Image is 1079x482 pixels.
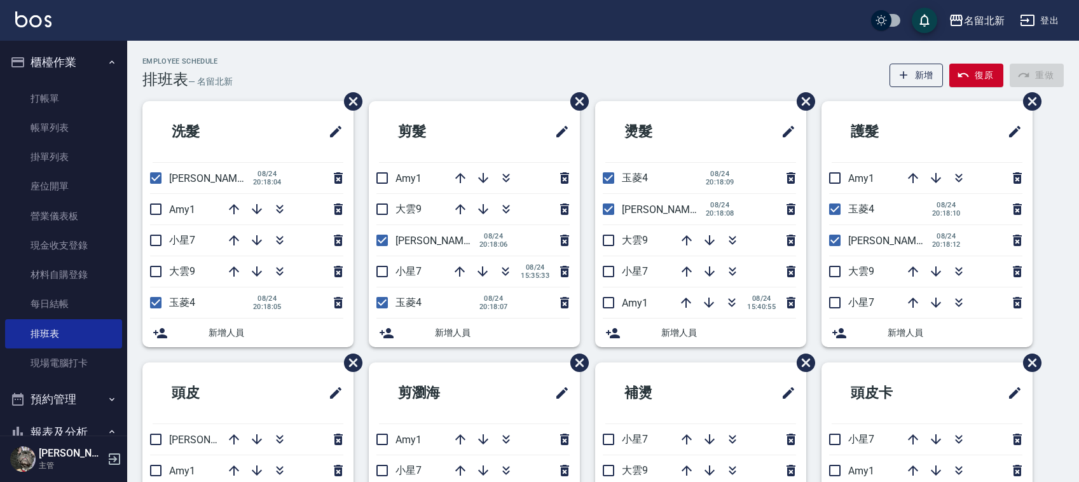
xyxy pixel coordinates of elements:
span: 刪除班表 [561,344,591,382]
span: Amy1 [169,465,195,477]
span: 修改班表的標題 [320,378,343,408]
h2: Employee Schedule [142,57,233,65]
span: 小星7 [395,265,422,277]
button: 復原 [949,64,1003,87]
span: 小星7 [622,265,648,277]
span: 20:18:04 [253,178,282,186]
span: 修改班表的標題 [1000,116,1022,147]
span: 玉菱4 [169,296,195,308]
h5: [PERSON_NAME] [39,447,104,460]
span: 新增人員 [888,326,1022,340]
h3: 排班表 [142,71,188,88]
span: 20:18:07 [479,303,508,311]
a: 營業儀表板 [5,202,122,231]
h2: 頭皮 [153,370,270,416]
span: 修改班表的標題 [773,378,796,408]
span: 大雲9 [395,203,422,215]
span: Amy1 [848,465,874,477]
div: 新增人員 [369,319,580,347]
span: 20:18:08 [706,209,734,217]
span: 08/24 [479,294,508,303]
button: 新增 [890,64,944,87]
span: 刪除班表 [334,344,364,382]
span: 小星7 [395,464,422,476]
h2: 護髮 [832,109,949,155]
a: 現場電腦打卡 [5,348,122,378]
span: 修改班表的標題 [547,116,570,147]
span: 大雲9 [169,265,195,277]
span: 刪除班表 [561,83,591,120]
span: 08/24 [706,201,734,209]
span: 08/24 [932,232,961,240]
span: 修改班表的標題 [1000,378,1022,408]
span: Amy1 [169,203,195,216]
span: Amy1 [622,297,648,309]
span: [PERSON_NAME]2 [169,172,251,184]
a: 帳單列表 [5,113,122,142]
p: 主管 [39,460,104,471]
a: 排班表 [5,319,122,348]
a: 掛單列表 [5,142,122,172]
span: 大雲9 [622,234,648,246]
span: 08/24 [479,232,508,240]
span: 小星7 [169,234,195,246]
div: 名留北新 [964,13,1005,29]
span: 新增人員 [209,326,343,340]
div: 新增人員 [821,319,1033,347]
span: [PERSON_NAME]2 [395,235,478,247]
span: 修改班表的標題 [773,116,796,147]
span: 15:40:55 [747,303,776,311]
span: 刪除班表 [787,83,817,120]
span: 08/24 [747,294,776,303]
img: Person [10,446,36,472]
span: 修改班表的標題 [320,116,343,147]
h2: 頭皮卡 [832,370,956,416]
a: 打帳單 [5,84,122,113]
h2: 剪瀏海 [379,370,503,416]
h2: 剪髮 [379,109,496,155]
span: 08/24 [253,170,282,178]
button: 櫃檯作業 [5,46,122,79]
h2: 燙髮 [605,109,722,155]
span: 玉菱4 [622,172,648,184]
span: [PERSON_NAME]2 [848,235,930,247]
span: 08/24 [521,263,549,272]
span: 玉菱4 [848,203,874,215]
h2: 洗髮 [153,109,270,155]
span: 20:18:05 [253,303,282,311]
span: 08/24 [932,201,961,209]
span: 15:35:33 [521,272,549,280]
span: 刪除班表 [1014,83,1043,120]
span: 小星7 [848,296,874,308]
span: 新增人員 [661,326,796,340]
span: 20:18:06 [479,240,508,249]
span: [PERSON_NAME]2 [622,203,704,216]
span: 修改班表的標題 [547,378,570,408]
span: Amy1 [395,172,422,184]
a: 現金收支登錄 [5,231,122,260]
a: 座位開單 [5,172,122,201]
button: 預約管理 [5,383,122,416]
span: [PERSON_NAME]2 [169,434,251,446]
button: 登出 [1015,9,1064,32]
a: 每日結帳 [5,289,122,319]
span: 刪除班表 [334,83,364,120]
img: Logo [15,11,52,27]
div: 新增人員 [595,319,806,347]
h6: — 名留北新 [188,75,233,88]
span: 20:18:10 [932,209,961,217]
span: 20:18:12 [932,240,961,249]
button: save [912,8,937,33]
span: Amy1 [395,434,422,446]
span: 刪除班表 [787,344,817,382]
span: 小星7 [622,433,648,445]
span: 玉菱4 [395,296,422,308]
span: Amy1 [848,172,874,184]
div: 新增人員 [142,319,354,347]
span: 小星7 [848,433,874,445]
h2: 補燙 [605,370,722,416]
a: 材料自購登錄 [5,260,122,289]
span: 08/24 [253,294,282,303]
span: 20:18:09 [706,178,734,186]
button: 名留北新 [944,8,1010,34]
